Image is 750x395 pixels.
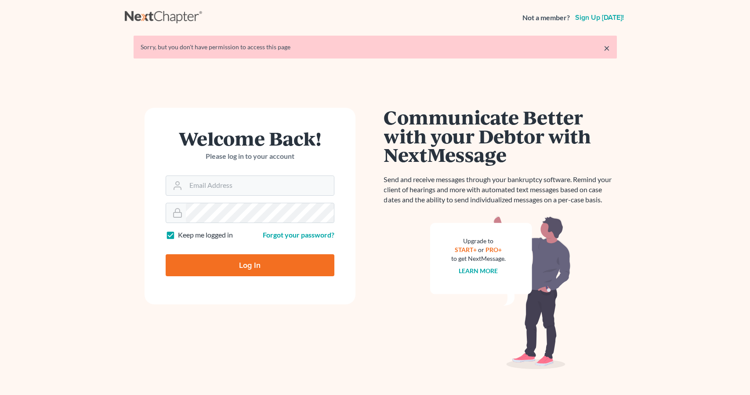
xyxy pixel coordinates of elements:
a: Sign up [DATE]! [573,14,626,21]
span: or [478,246,484,253]
p: Please log in to your account [166,151,334,161]
input: Email Address [186,176,334,195]
a: Learn more [459,267,498,274]
a: PRO+ [486,246,502,253]
div: to get NextMessage. [451,254,506,263]
h1: Communicate Better with your Debtor with NextMessage [384,108,617,164]
keeper-lock: Open Keeper Popup [317,180,327,191]
div: Upgrade to [451,237,506,245]
h1: Welcome Back! [166,129,334,148]
p: Send and receive messages through your bankruptcy software. Remind your client of hearings and mo... [384,175,617,205]
a: START+ [455,246,477,253]
input: Log In [166,254,334,276]
a: × [604,43,610,53]
div: Sorry, but you don't have permission to access this page [141,43,610,51]
a: Forgot your password? [263,230,334,239]
img: nextmessage_bg-59042aed3d76b12b5cd301f8e5b87938c9018125f34e5fa2b7a6b67550977c72.svg [430,216,571,369]
strong: Not a member? [522,13,570,23]
label: Keep me logged in [178,230,233,240]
